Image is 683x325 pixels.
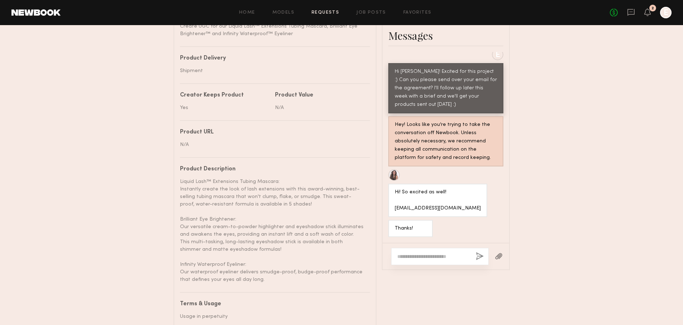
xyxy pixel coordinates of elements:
div: Hi! So excited as well! [EMAIL_ADDRESS][DOMAIN_NAME] [395,188,481,213]
div: Liquid Lash™ Extensions Tubing Mascara: Instantly create the look of lash extensions with this aw... [180,178,365,283]
div: Yes [180,104,270,112]
div: Usage in perpetuity [180,313,365,320]
div: Product URL [180,129,365,135]
div: N/A [275,104,365,112]
a: Requests [312,10,339,15]
a: Job Posts [356,10,386,15]
div: Product Description [180,166,365,172]
div: Messages [388,28,503,43]
div: 2 [651,6,654,10]
div: Hey! Looks like you’re trying to take the conversation off Newbook. Unless absolutely necessary, ... [395,121,497,162]
a: Models [272,10,294,15]
a: Favorites [403,10,432,15]
a: E [660,7,672,18]
div: Shipment [180,67,365,75]
div: N/A [180,141,365,149]
a: Home [239,10,255,15]
div: Thanks! [395,225,426,233]
div: Creator Keeps Product [180,93,270,98]
div: Product Value [275,93,365,98]
div: Hi [PERSON_NAME]! Excited for this project :) Can you please send over your email for the agreeme... [395,68,497,109]
div: Product Delivery [180,56,365,61]
div: Terms & Usage [180,301,365,307]
div: Create UGC for our Liquid Lash™ Extensions Tubing Mascara, Brilliant Eye Brightener™ and Infinity... [180,23,365,38]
